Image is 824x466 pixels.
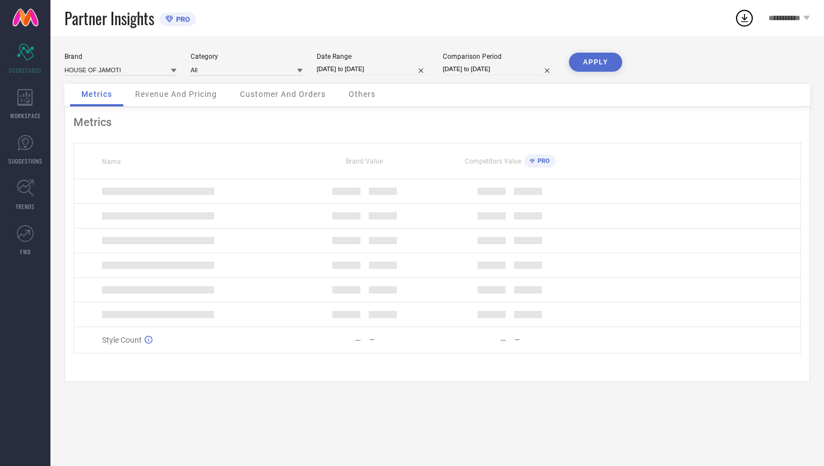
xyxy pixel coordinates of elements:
span: Style Count [102,335,142,344]
input: Select comparison period [443,63,555,75]
span: Others [349,90,376,99]
span: TRENDS [16,202,35,211]
span: Partner Insights [64,7,154,30]
div: — [515,336,582,344]
div: Metrics [73,115,801,129]
button: APPLY [569,53,622,72]
span: FWD [20,248,31,256]
span: Metrics [81,90,112,99]
span: Revenue And Pricing [135,90,217,99]
div: — [369,336,437,344]
span: Competitors Value [465,157,521,165]
div: — [500,335,506,344]
span: PRO [535,157,550,165]
div: Category [191,53,303,60]
span: SUGGESTIONS [8,157,43,165]
div: Brand [64,53,177,60]
span: Customer And Orders [240,90,326,99]
span: Brand Value [346,157,383,165]
div: Comparison Period [443,53,555,60]
div: Date Range [317,53,429,60]
span: Name [102,158,121,166]
span: WORKSPACE [10,111,41,120]
span: SCORECARDS [9,66,42,74]
div: — [355,335,361,344]
div: Open download list [734,8,754,28]
span: PRO [173,15,190,24]
input: Select date range [317,63,429,75]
